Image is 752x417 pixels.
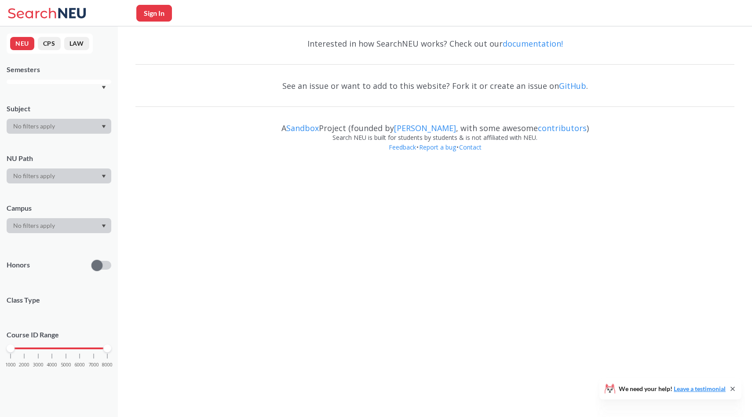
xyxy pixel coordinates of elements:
a: contributors [538,123,587,133]
span: 2000 [19,362,29,367]
div: Search NEU is built for students by students & is not affiliated with NEU. [135,133,734,143]
button: CPS [38,37,61,50]
a: Report a bug [419,143,456,151]
div: Dropdown arrow [7,119,111,134]
span: 5000 [61,362,71,367]
div: Semesters [7,65,111,74]
svg: Dropdown arrow [102,86,106,89]
div: Campus [7,203,111,213]
a: Sandbox [286,123,319,133]
span: 4000 [47,362,57,367]
div: A Project (founded by , with some awesome ) [135,115,734,133]
div: Subject [7,104,111,113]
p: Honors [7,260,30,270]
svg: Dropdown arrow [102,175,106,178]
span: 1000 [5,362,16,367]
svg: Dropdown arrow [102,125,106,128]
div: NU Path [7,154,111,163]
span: 7000 [88,362,99,367]
span: 8000 [102,362,113,367]
a: Feedback [388,143,416,151]
a: GitHub [559,80,586,91]
span: Class Type [7,295,111,305]
span: 6000 [74,362,85,367]
span: 3000 [33,362,44,367]
button: LAW [64,37,89,50]
svg: Dropdown arrow [102,224,106,228]
a: documentation! [503,38,563,49]
div: Dropdown arrow [7,168,111,183]
span: We need your help! [619,386,726,392]
button: Sign In [136,5,172,22]
button: NEU [10,37,34,50]
a: Contact [459,143,482,151]
a: [PERSON_NAME] [394,123,456,133]
a: Leave a testimonial [674,385,726,392]
div: See an issue or want to add to this website? Fork it or create an issue on . [135,73,734,99]
div: Dropdown arrow [7,218,111,233]
div: • • [135,143,734,165]
div: Interested in how SearchNEU works? Check out our [135,31,734,56]
p: Course ID Range [7,330,111,340]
